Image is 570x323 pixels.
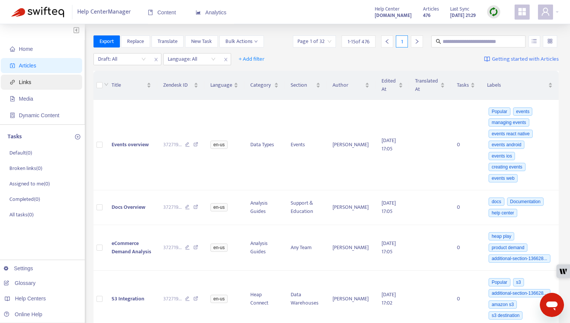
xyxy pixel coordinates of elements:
span: Articles [19,63,36,69]
span: Content [148,9,176,15]
span: Help Centers [15,295,46,302]
p: Default ( 0 ) [9,149,32,157]
span: en-us [210,295,228,303]
span: link [10,80,15,85]
td: 0 [451,100,481,190]
span: help center [489,209,517,217]
span: Getting started with Articles [492,55,559,64]
span: home [10,46,15,52]
span: Dynamic Content [19,112,59,118]
span: events [513,107,532,116]
th: Zendesk ID [157,71,204,100]
th: Edited At [375,71,409,100]
span: Documentation [507,197,544,206]
span: Media [19,96,33,102]
span: Last Sync [450,5,469,13]
img: image-link [484,56,490,62]
td: [PERSON_NAME] [326,190,375,225]
th: Title [106,71,157,100]
td: Events [285,100,326,190]
span: Export [100,37,114,46]
span: Language [210,81,232,89]
strong: 476 [423,11,431,20]
span: book [148,10,153,15]
span: creating events [489,163,525,171]
span: events web [489,174,518,182]
span: unordered-list [532,38,537,44]
span: Events overview [112,140,149,149]
strong: [DATE] 21:29 [450,11,476,20]
span: Edited At [382,77,397,93]
span: [DATE] 17:02 [382,290,396,307]
span: additional-section-136628... [489,289,550,297]
p: Assigned to me ( 0 ) [9,180,50,188]
th: Section [285,71,326,100]
span: en-us [210,203,228,211]
div: 1 [396,35,408,47]
td: Any Team [285,225,326,271]
span: 372719 ... [163,295,182,303]
span: Popular [489,278,510,286]
th: Language [204,71,244,100]
th: Labels [481,71,559,100]
span: S3 Integration [112,294,144,303]
span: 372719 ... [163,203,182,211]
span: Title [112,81,145,89]
a: [DOMAIN_NAME] [375,11,412,20]
td: Analysis Guides [244,225,285,271]
span: 372719 ... [163,141,182,149]
button: + Add filter [233,53,270,65]
span: managing events [489,118,529,127]
span: Author [332,81,363,89]
span: Category [250,81,273,89]
span: [DATE] 17:05 [382,199,396,216]
span: Popular [489,107,510,116]
span: down [254,40,258,43]
span: s3 destination [489,311,522,320]
span: Section [291,81,314,89]
span: Help Center [375,5,400,13]
span: + Add filter [239,55,265,64]
td: Data Types [244,100,285,190]
span: plus-circle [75,134,80,139]
button: Translate [152,35,184,47]
span: Articles [423,5,439,13]
span: search [436,39,441,44]
a: Online Help [4,311,42,317]
span: additional-section-136628... [489,254,550,263]
span: close [221,55,231,64]
td: [PERSON_NAME] [326,225,375,271]
span: Translated At [415,77,439,93]
iframe: Button to launch messaging window [540,293,564,317]
span: events ios [489,152,515,160]
span: events react native [489,130,533,138]
button: New Task [185,35,218,47]
span: en-us [210,141,228,149]
a: Settings [4,265,33,271]
span: down [104,82,109,87]
span: Analytics [196,9,227,15]
th: Category [244,71,285,100]
td: [PERSON_NAME] [326,100,375,190]
span: file-image [10,96,15,101]
span: user [541,7,550,16]
span: heap play [489,232,514,240]
a: Getting started with Articles [484,53,559,65]
span: Help Center Manager [77,5,131,19]
span: [DATE] 17:05 [382,136,396,153]
span: Home [19,46,33,52]
span: 372719 ... [163,243,182,252]
span: area-chart [196,10,201,15]
span: 1 - 15 of 476 [348,38,369,46]
button: unordered-list [529,35,540,47]
span: Zendesk ID [163,81,192,89]
p: Broken links ( 0 ) [9,164,42,172]
span: Translate [158,37,178,46]
p: Tasks [8,132,22,141]
button: Export [93,35,120,47]
span: container [10,113,15,118]
span: docs [489,197,504,206]
a: Glossary [4,280,35,286]
button: Bulk Actionsdown [219,35,264,47]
